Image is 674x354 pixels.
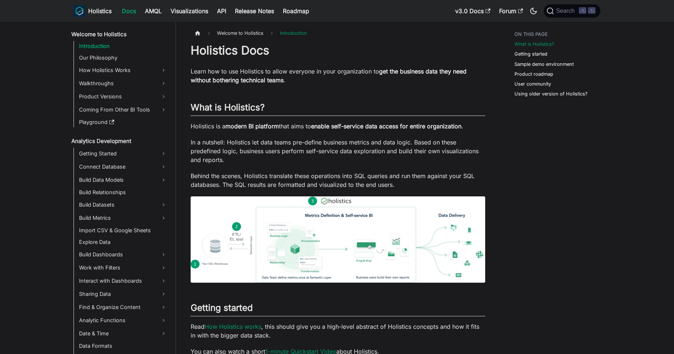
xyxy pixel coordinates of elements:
[231,5,278,17] a: Release Notes
[514,61,574,68] a: Sample demo environment
[213,28,267,38] span: Welcome to Holistics
[77,225,169,236] a: Import CSV & Google Sheets
[77,117,169,127] a: Playground
[191,102,485,116] h2: What is Holistics?
[191,28,205,38] a: Home page
[191,322,485,340] p: Read , this should give you a high-level abstract of Holistics concepts and how it fits in with t...
[74,5,85,17] img: Holistics
[579,7,586,14] kbd: ⌘
[77,41,169,51] a: Introduction
[191,28,485,38] nav: Breadcrumbs
[141,5,166,17] a: AMQL
[77,148,169,159] a: Getting Started
[77,64,169,76] a: How Holistics Works
[554,8,579,14] span: Search
[225,123,279,130] strong: modern BI platform
[166,5,213,17] a: Visualizations
[77,328,169,339] a: Date & Time
[514,41,554,48] a: What is Holistics?
[514,90,588,97] a: Using older version of Holistics?
[495,5,527,17] a: Forum
[88,7,112,15] b: Holistics
[191,138,485,164] p: In a nutshell: Holistics let data teams pre-define business metrics and data logic. Based on thes...
[77,275,169,287] a: Interact with Dashboards
[514,71,553,78] a: Product roadmap
[77,78,169,89] a: Walkthroughs
[191,122,485,131] p: Holistics is a that aims to .
[191,196,485,283] img: How Holistics fits in your Data Stack
[213,5,231,17] a: API
[66,22,176,354] nav: Docs sidebar
[544,4,600,18] button: Search (Command+K)
[77,174,169,186] a: Build Data Models
[69,136,169,146] a: Analytics Development
[77,315,169,326] a: Analytic Functions
[77,341,169,351] a: Data Formats
[191,43,485,58] h1: Holistics Docs
[514,80,551,87] a: User community
[514,50,547,57] a: Getting started
[77,104,169,116] a: Coming From Other BI Tools
[276,28,311,38] span: Introduction
[205,323,261,330] a: How Holistics works
[77,288,169,300] a: Sharing Data
[77,249,169,260] a: Build Dashboards
[77,301,169,313] a: Find & Organize Content
[77,161,169,173] a: Connect Database
[77,187,169,197] a: Build Relationships
[77,237,169,247] a: Explore Data
[191,302,485,316] h2: Getting started
[311,123,461,130] strong: enable self-service data access for entire organization
[77,53,169,63] a: Our Philosophy
[451,5,495,17] a: v3.0 Docs
[191,67,485,84] p: Learn how to use Holistics to allow everyone in your organization to .
[77,212,169,224] a: Build Metrics
[77,91,169,102] a: Product Versions
[588,7,595,14] kbd: K
[278,5,314,17] a: Roadmap
[74,5,112,17] a: HolisticsHolistics
[77,262,169,274] a: Work with Filters
[191,172,485,189] p: Behind the scenes, Holistics translate these operations into SQL queries and run them against you...
[117,5,141,17] a: Docs
[77,199,169,211] a: Build Datasets
[528,5,539,17] button: Switch between dark and light mode (currently dark mode)
[69,29,169,39] a: Welcome to Holistics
